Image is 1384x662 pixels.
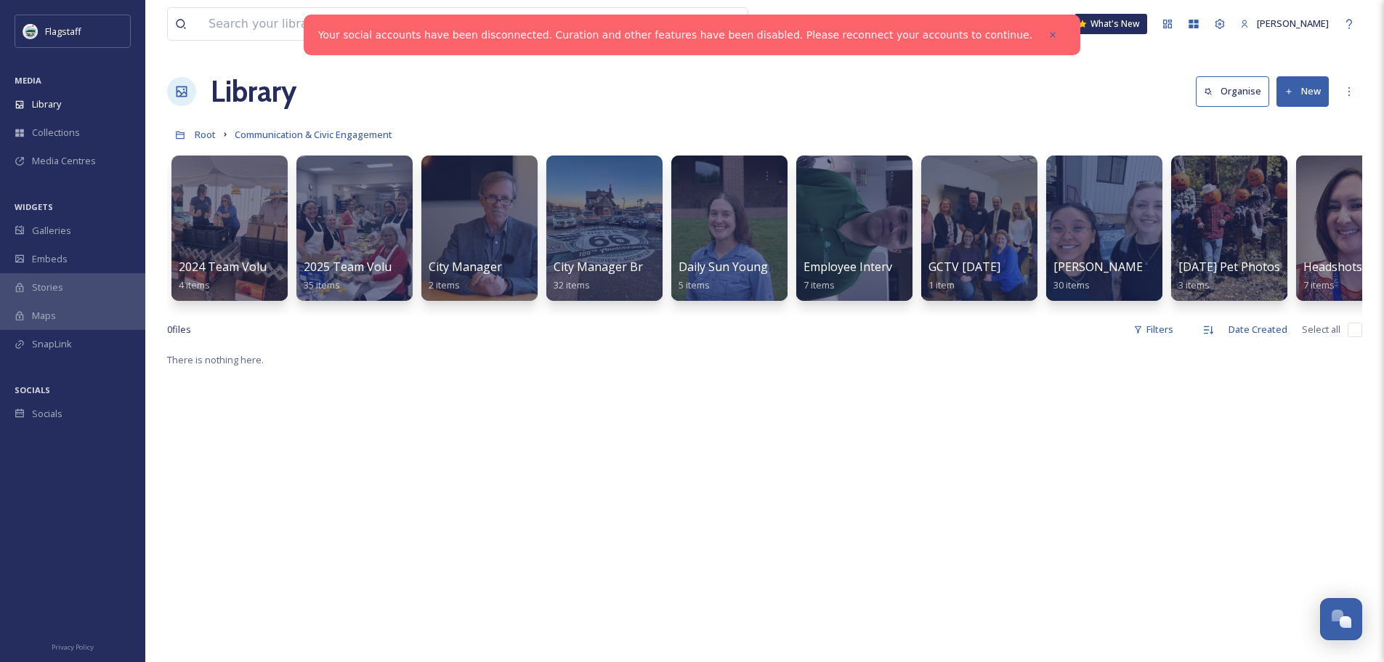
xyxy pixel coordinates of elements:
a: GCTV [DATE]1 item [928,260,1000,291]
a: [PERSON_NAME] and [PERSON_NAME] Outtakes30 items [1053,260,1319,291]
span: Embeds [32,252,68,266]
a: Root [195,126,216,143]
span: City Manager Brochure Photos [554,259,724,275]
span: Flagstaff [45,25,81,38]
span: SnapLink [32,337,72,351]
span: Employee Interviews [804,259,916,275]
span: 35 items [304,278,340,291]
a: Employee Interviews7 items [804,260,916,291]
a: Communication & Civic Engagement [235,126,392,143]
span: [DATE] Pet Photos [1178,259,1280,275]
span: 30 items [1053,278,1090,291]
span: Maps [32,309,56,323]
span: Galleries [32,224,71,238]
span: Select all [1302,323,1340,336]
span: Privacy Policy [52,642,94,652]
span: There is nothing here. [167,353,264,366]
span: 2024 Team Volunteer Event [179,259,330,275]
a: [DATE] Pet Photos3 items [1178,260,1280,291]
span: Socials [32,407,62,421]
a: Your social accounts have been disconnected. Curation and other features have been disabled. Plea... [318,28,1032,43]
div: Filters [1126,315,1181,344]
span: Library [32,97,61,111]
a: City Manager2 items [429,260,502,291]
a: What's New [1075,14,1147,34]
span: 4 items [179,278,210,291]
a: Daily Sun Young Professionals of Flagstaff 20255 items [679,260,939,291]
a: View all files [655,9,740,38]
span: City Manager [429,259,502,275]
button: New [1276,76,1329,106]
a: [PERSON_NAME] [1233,9,1336,38]
a: Privacy Policy [52,637,94,655]
span: Media Centres [32,154,96,168]
span: 2 items [429,278,460,291]
a: Headshots7 items [1303,260,1362,291]
span: Daily Sun Young Professionals of Flagstaff 2025 [679,259,939,275]
span: Stories [32,280,63,294]
span: 0 file s [167,323,191,336]
a: City Manager Brochure Photos32 items [554,260,724,291]
span: [PERSON_NAME] and [PERSON_NAME] Outtakes [1053,259,1319,275]
span: 7 items [804,278,835,291]
div: Date Created [1221,315,1295,344]
input: Search your library [201,8,603,40]
button: Open Chat [1320,598,1362,640]
span: 32 items [554,278,590,291]
a: 2024 Team Volunteer Event4 items [179,260,330,291]
span: Root [195,128,216,141]
span: 2025 Team Volunteering [304,259,439,275]
img: images%20%282%29.jpeg [23,24,38,39]
span: SOCIALS [15,384,50,395]
span: Collections [32,126,80,140]
span: Headshots [1303,259,1362,275]
span: WIDGETS [15,201,53,212]
span: 7 items [1303,278,1335,291]
span: GCTV [DATE] [928,259,1000,275]
span: MEDIA [15,75,41,86]
a: Library [211,70,296,113]
span: 1 item [928,278,955,291]
span: [PERSON_NAME] [1257,17,1329,30]
span: Communication & Civic Engagement [235,128,392,141]
button: Organise [1196,76,1269,106]
a: 2025 Team Volunteering35 items [304,260,439,291]
span: 5 items [679,278,710,291]
span: 3 items [1178,278,1210,291]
